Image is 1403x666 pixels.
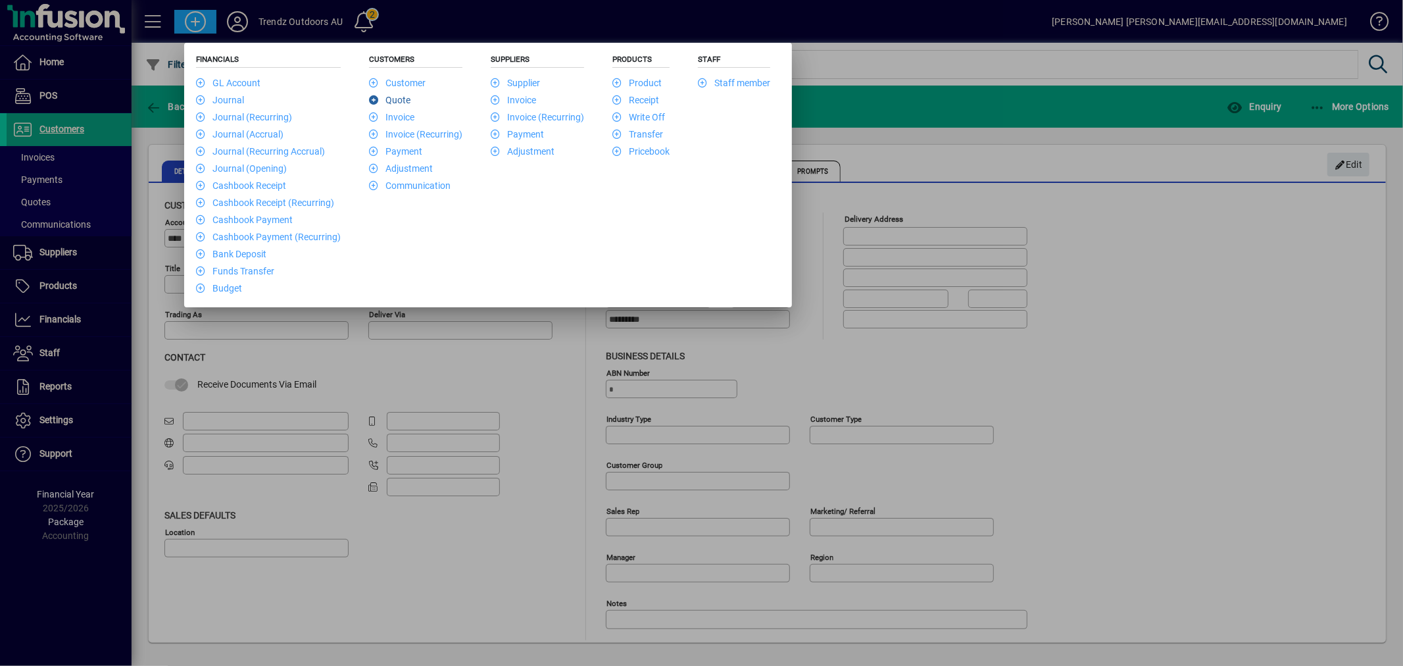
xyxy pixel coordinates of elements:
a: Invoice [369,112,414,122]
a: Adjustment [369,163,433,174]
h5: Products [612,55,670,68]
a: Payment [491,129,544,140]
a: Receipt [612,95,659,105]
a: Cashbook Receipt (Recurring) [196,197,334,208]
a: Customer [369,78,426,88]
a: Invoice (Recurring) [369,129,462,140]
a: Write Off [612,112,665,122]
a: Journal (Recurring) [196,112,292,122]
h5: Customers [369,55,462,68]
a: Adjustment [491,146,554,157]
a: Payment [369,146,422,157]
a: Journal (Opening) [196,163,287,174]
a: Funds Transfer [196,266,274,276]
a: Journal (Accrual) [196,129,283,140]
a: Cashbook Payment (Recurring) [196,232,341,242]
a: Journal [196,95,244,105]
a: Staff member [698,78,770,88]
a: Communication [369,180,451,191]
h5: Suppliers [491,55,584,68]
a: Cashbook Receipt [196,180,286,191]
a: Supplier [491,78,540,88]
a: Invoice (Recurring) [491,112,584,122]
a: Budget [196,283,242,294]
a: Invoice [491,95,536,105]
a: Cashbook Payment [196,215,293,225]
h5: Financials [196,55,341,68]
a: Journal (Recurring Accrual) [196,146,325,157]
a: Product [612,78,662,88]
a: Bank Deposit [196,249,266,259]
a: Transfer [612,129,663,140]
a: Pricebook [612,146,670,157]
a: GL Account [196,78,260,88]
a: Quote [369,95,410,105]
h5: Staff [698,55,770,68]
